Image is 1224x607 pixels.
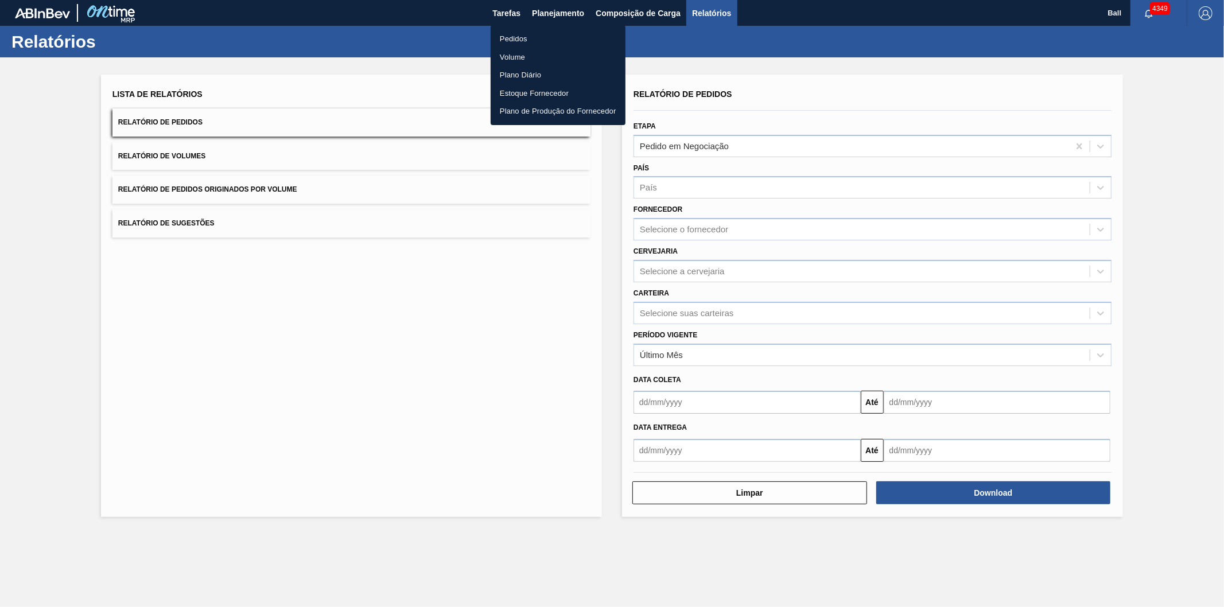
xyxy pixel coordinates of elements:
[491,84,625,103] a: Estoque Fornecedor
[491,30,625,48] a: Pedidos
[491,48,625,67] a: Volume
[491,102,625,120] a: Plano de Produção do Fornecedor
[491,66,625,84] a: Plano Diário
